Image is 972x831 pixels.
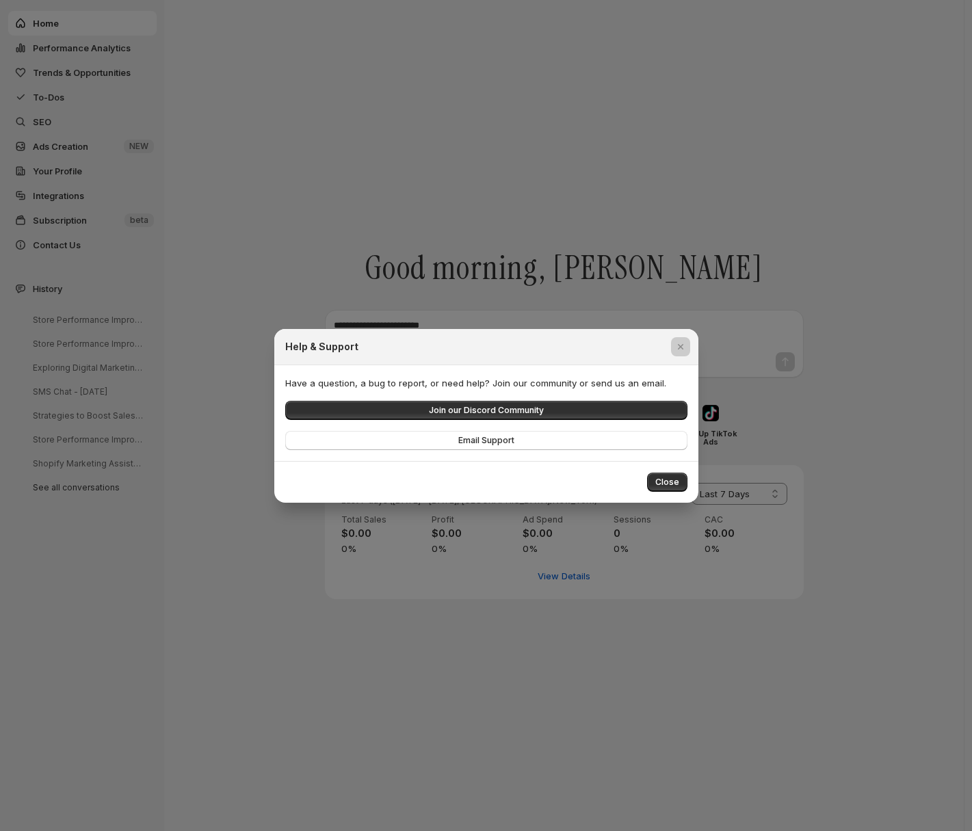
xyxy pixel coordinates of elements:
a: Join our Discord Community [285,401,687,420]
h2: Help & Support [285,340,358,354]
p: Have a question, a bug to report, or need help? Join our community or send us an email. [285,376,687,390]
span: Close [655,477,679,488]
span: Join our Discord Community [429,405,544,416]
button: Close [671,337,690,356]
button: Close [647,473,687,492]
span: Email Support [458,435,514,446]
button: Email Support [285,431,687,450]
